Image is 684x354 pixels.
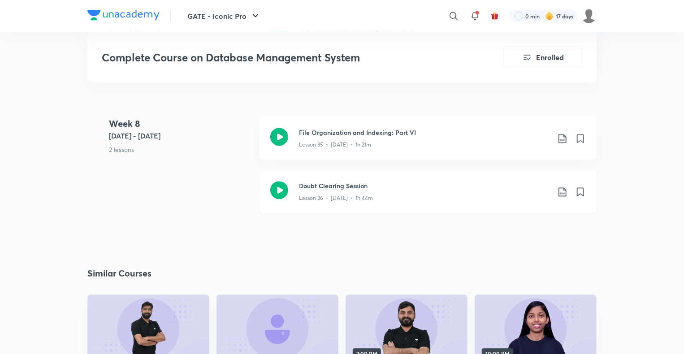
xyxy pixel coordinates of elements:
h2: Similar Courses [87,267,152,281]
button: GATE - Iconic Pro [182,7,266,25]
h3: Doubt Clearing Session [299,181,550,191]
button: avatar [488,9,502,23]
h5: [DATE] - [DATE] [109,131,252,142]
p: Lesson 36 • [DATE] • 1h 44m [299,194,373,203]
h3: File Organization and Indexing: Part VI [299,128,550,138]
a: Company Logo [87,10,160,23]
button: Enrolled [503,47,582,68]
img: Deepika S S [581,9,597,24]
img: streak [545,12,554,21]
a: File Organization and Indexing: Part VILesson 35 • [DATE] • 1h 21m [260,117,597,171]
h4: Week 8 [109,117,252,131]
p: Lesson 35 • [DATE] • 1h 21m [299,141,371,149]
h3: Complete Course on Database Management System [102,51,453,64]
p: 2 lessons [109,145,252,155]
a: Doubt Clearing SessionLesson 36 • [DATE] • 1h 44m [260,171,597,224]
img: avatar [491,12,499,20]
img: Company Logo [87,10,160,21]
